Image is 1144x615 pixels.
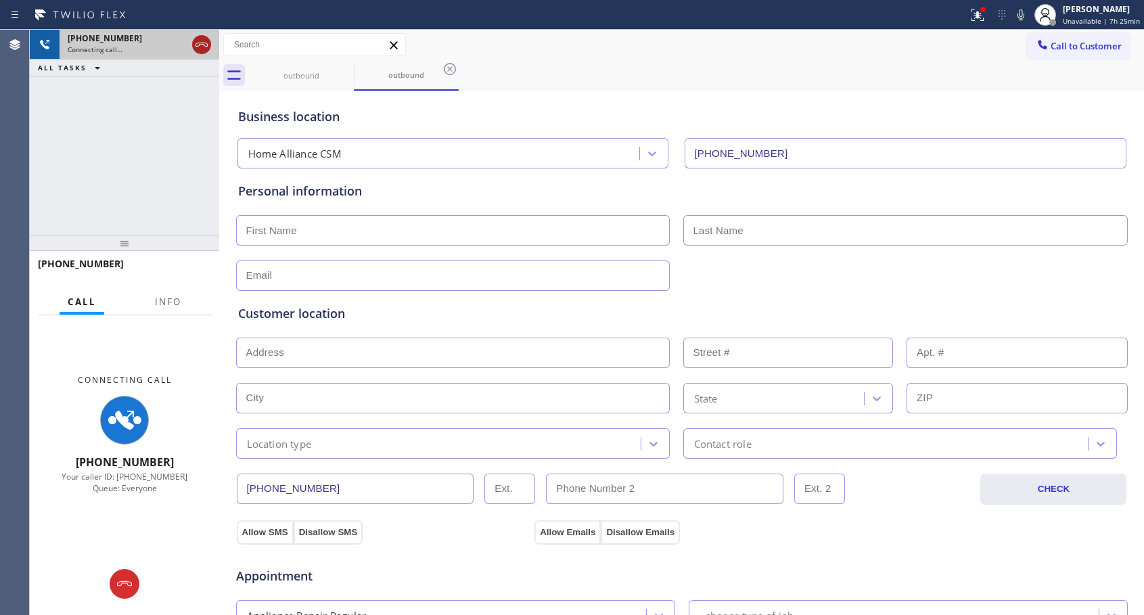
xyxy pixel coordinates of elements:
input: First Name [236,215,670,246]
button: Hang up [110,569,139,599]
span: Connecting Call [78,374,172,386]
button: Disallow Emails [601,520,680,545]
button: Allow SMS [237,520,294,545]
input: Phone Number 2 [546,474,783,504]
input: Search [224,34,405,55]
span: ALL TASKS [38,63,87,72]
input: Address [236,338,670,368]
div: Contact role [694,436,752,451]
div: Business location [238,108,1126,126]
input: Street # [683,338,894,368]
span: [PHONE_NUMBER] [76,455,174,470]
input: Phone Number [237,474,474,504]
span: Appointment [236,567,532,585]
button: CHECK [980,474,1126,505]
input: Phone Number [685,138,1126,168]
button: ALL TASKS [30,60,114,76]
input: Ext. 2 [794,474,845,504]
div: outbound [355,70,457,80]
span: Call to Customer [1051,40,1122,52]
input: Apt. # [907,338,1128,368]
input: ZIP [907,383,1128,413]
span: Call [68,296,96,308]
span: [PHONE_NUMBER] [68,32,142,44]
input: Ext. [484,474,535,504]
button: Hang up [192,35,211,54]
button: Allow Emails [534,520,601,545]
div: Personal information [238,182,1126,200]
div: Location type [247,436,312,451]
input: City [236,383,670,413]
button: Call [60,289,104,315]
button: Info [147,289,189,315]
span: Connecting call… [68,45,122,54]
button: Call to Customer [1027,33,1130,59]
div: Home Alliance CSM [248,146,342,162]
span: [PHONE_NUMBER] [38,257,124,270]
span: Your caller ID: [PHONE_NUMBER] Queue: Everyone [62,471,187,494]
button: Mute [1011,5,1030,24]
div: outbound [250,70,352,81]
span: Info [155,296,181,308]
input: Email [236,260,670,291]
div: Customer location [238,304,1126,323]
button: Disallow SMS [294,520,363,545]
span: Unavailable | 7h 25min [1063,16,1140,26]
div: [PERSON_NAME] [1063,3,1140,15]
div: State [694,390,718,406]
input: Last Name [683,215,1128,246]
